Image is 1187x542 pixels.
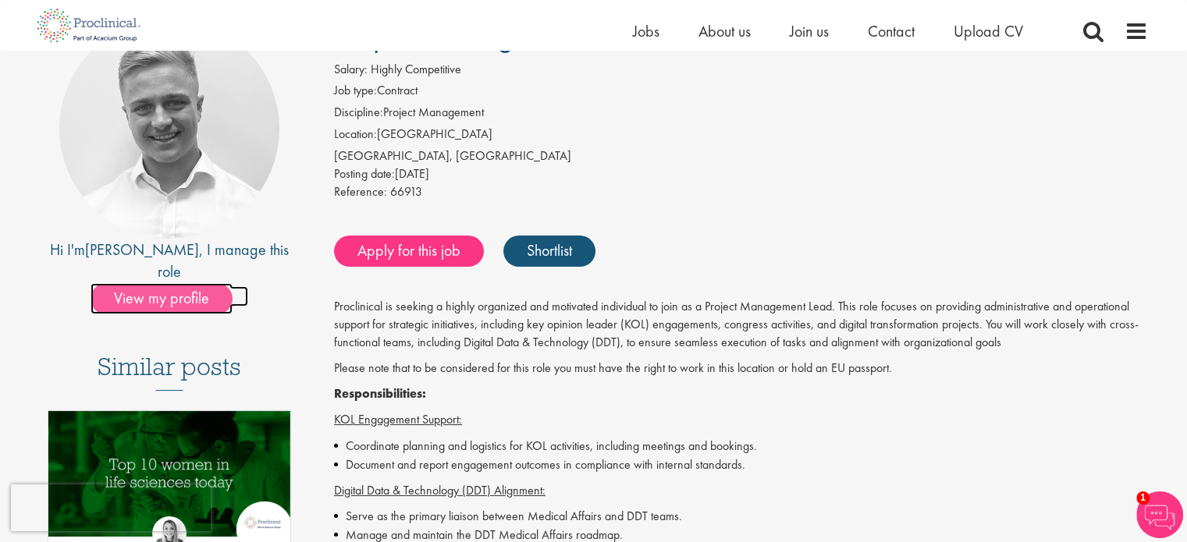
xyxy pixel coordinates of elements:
[334,126,1148,147] li: [GEOGRAPHIC_DATA]
[334,61,368,79] label: Salary:
[40,239,300,283] div: Hi I'm , I manage this role
[334,385,426,402] strong: Responsibilities:
[59,19,279,239] img: imeage of recruiter Joshua Bye
[1136,491,1183,538] img: Chatbot
[334,104,383,122] label: Discipline:
[1136,491,1150,505] span: 1
[334,507,1148,526] li: Serve as the primary liaison between Medical Affairs and DDT teams.
[790,21,829,41] a: Join us
[334,437,1148,455] li: Coordinate planning and logistics for KOL activities, including meetings and bookings.
[334,183,387,201] label: Reference:
[334,360,1148,377] p: Please note that to be considered for this role you must have the right to work in this location ...
[633,21,659,41] a: Jobs
[98,353,241,391] h3: Similar posts
[85,239,199,260] a: [PERSON_NAME]
[954,21,1023,41] a: Upload CV
[334,126,377,143] label: Location:
[334,298,1148,352] p: Proclinical is seeking a highly organized and motivated individual to join as a Project Managemen...
[334,104,1148,126] li: Project Management
[334,82,1148,104] li: Contract
[334,147,1148,165] div: [GEOGRAPHIC_DATA], [GEOGRAPHIC_DATA]
[334,165,1148,183] div: [DATE]
[334,236,484,267] a: Apply for this job
[48,411,291,537] img: Top 10 women in life sciences today
[371,61,461,77] span: Highly Competitive
[334,482,546,498] span: Digital Data & Technology (DDT) Alignment:
[334,165,395,182] span: Posting date:
[334,82,377,100] label: Job type:
[91,283,233,314] span: View my profile
[91,286,248,306] a: View my profile
[11,484,211,531] iframe: reCAPTCHA
[334,455,1148,474] li: Document and report engagement outcomes in compliance with internal standards.
[503,236,595,267] a: Shortlist
[698,21,751,41] a: About us
[868,21,915,41] a: Contact
[334,411,462,427] span: KOL Engagement Support:
[390,183,422,200] span: 66913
